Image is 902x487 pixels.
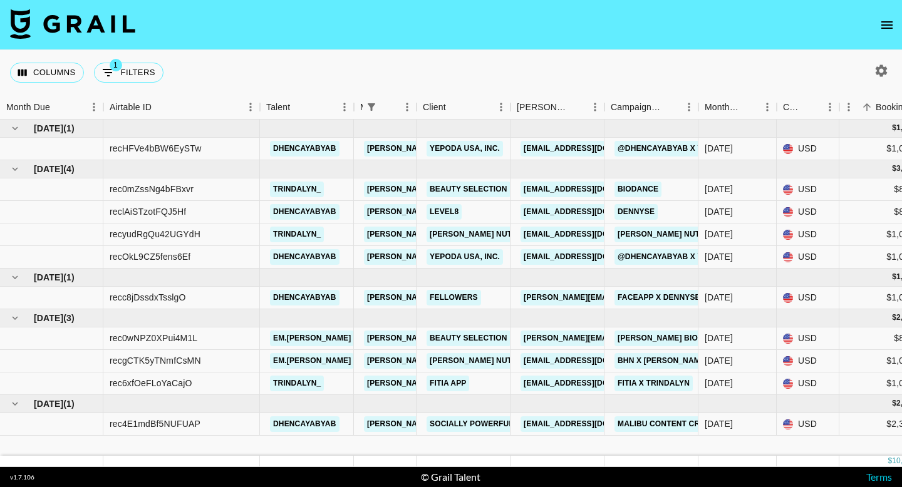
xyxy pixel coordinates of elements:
[521,227,661,242] a: [EMAIL_ADDRESS][DOMAIN_NAME]
[10,9,135,39] img: Grail Talent
[364,376,633,391] a: [PERSON_NAME][EMAIL_ADDRESS][PERSON_NAME][DOMAIN_NAME]
[427,376,469,391] a: Fitia App
[521,249,661,265] a: [EMAIL_ADDRESS][DOMAIN_NAME]
[270,290,340,305] a: dhencayabyab
[364,290,633,305] a: [PERSON_NAME][EMAIL_ADDRESS][PERSON_NAME][DOMAIN_NAME]
[783,95,803,120] div: Currency
[364,141,633,156] a: [PERSON_NAME][EMAIL_ADDRESS][PERSON_NAME][DOMAIN_NAME]
[110,95,152,120] div: Airtable ID
[10,473,34,481] div: v 1.7.106
[614,376,693,391] a: Fitia x Trindalyn
[110,291,186,304] div: recc8jDssdxTsslgO
[6,309,24,327] button: hide children
[110,205,186,218] div: reclAiSTzotFQJ5Hf
[521,416,661,432] a: [EMAIL_ADDRESS][DOMAIN_NAME]
[290,98,308,116] button: Sort
[363,98,380,116] div: 1 active filter
[777,327,839,350] div: USD
[427,141,503,156] a: Yepoda USA, Inc.
[103,95,260,120] div: Airtable ID
[241,98,260,116] button: Menu
[521,353,661,369] a: [EMAIL_ADDRESS][DOMAIN_NAME]
[777,95,839,120] div: Currency
[364,227,633,242] a: [PERSON_NAME][EMAIL_ADDRESS][PERSON_NAME][DOMAIN_NAME]
[698,95,777,120] div: Month Due
[866,471,892,483] a: Terms
[777,178,839,201] div: USD
[364,331,633,346] a: [PERSON_NAME][EMAIL_ADDRESS][PERSON_NAME][DOMAIN_NAME]
[364,416,633,432] a: [PERSON_NAME][EMAIL_ADDRESS][PERSON_NAME][DOMAIN_NAME]
[604,95,698,120] div: Campaign (Type)
[427,227,541,242] a: [PERSON_NAME] Nutrition
[94,63,163,83] button: Show filters
[614,353,711,369] a: BHN X [PERSON_NAME]
[614,141,733,156] a: @dhencayabyab x Yepoda
[110,377,192,389] div: rec6xfOeFLoYaCajO
[705,354,733,367] div: Oct '25
[777,287,839,309] div: USD
[427,353,541,369] a: [PERSON_NAME] Nutrition
[892,312,896,323] div: $
[568,98,586,116] button: Sort
[427,290,481,305] a: Fellowers
[364,353,633,369] a: [PERSON_NAME][EMAIL_ADDRESS][PERSON_NAME][DOMAIN_NAME]
[427,416,576,432] a: Socially Powerful Media Limited
[705,332,733,344] div: Oct '25
[6,160,24,178] button: hide children
[34,312,63,324] span: [DATE]
[110,354,201,367] div: recgCTK5yTNmfCsMN
[521,141,661,156] a: [EMAIL_ADDRESS][DOMAIN_NAME]
[364,204,633,220] a: [PERSON_NAME][EMAIL_ADDRESS][PERSON_NAME][DOMAIN_NAME]
[63,271,75,284] span: ( 1 )
[777,350,839,372] div: USD
[614,204,658,220] a: Dennyse
[821,98,839,116] button: Menu
[85,98,103,116] button: Menu
[63,163,75,175] span: ( 4 )
[705,142,733,155] div: Jul '25
[110,418,200,430] div: rec4E1mdBf5NUFUAP
[10,63,84,83] button: Select columns
[874,13,899,38] button: open drawer
[705,228,733,240] div: Aug '25
[6,95,50,120] div: Month Due
[270,204,340,220] a: dhencayabyab
[63,397,75,410] span: ( 1 )
[839,98,858,116] button: Menu
[423,95,446,120] div: Client
[110,250,190,263] div: recOkL9CZ5fens6Ef
[34,122,63,135] span: [DATE]
[6,269,24,286] button: hide children
[110,332,197,344] div: rec0wNPZ0XPui4M1L
[427,249,503,265] a: Yepoda USA, Inc.
[63,122,75,135] span: ( 1 )
[6,120,24,137] button: hide children
[34,271,63,284] span: [DATE]
[110,228,200,240] div: recyudRgQu42UGYdH
[417,95,511,120] div: Client
[398,98,417,116] button: Menu
[858,98,876,116] button: Sort
[270,249,340,265] a: dhencayabyab
[354,95,417,120] div: Manager
[270,182,324,197] a: trindalyn_
[110,142,202,155] div: recHFVe4bBW6EySTw
[517,95,568,120] div: [PERSON_NAME]
[360,95,363,120] div: Manager
[446,98,464,116] button: Sort
[705,377,733,389] div: Oct '25
[34,397,63,410] span: [DATE]
[892,398,896,409] div: $
[270,353,354,369] a: em.[PERSON_NAME]
[777,372,839,395] div: USD
[521,290,662,305] a: [PERSON_NAME][EMAIL_ADDRESS]
[260,95,354,120] div: Talent
[266,95,290,120] div: Talent
[427,204,462,220] a: LEVEL8
[427,331,511,346] a: Beauty Selection
[110,59,122,71] span: 1
[662,98,680,116] button: Sort
[586,98,604,116] button: Menu
[740,98,758,116] button: Sort
[705,250,733,263] div: Aug '25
